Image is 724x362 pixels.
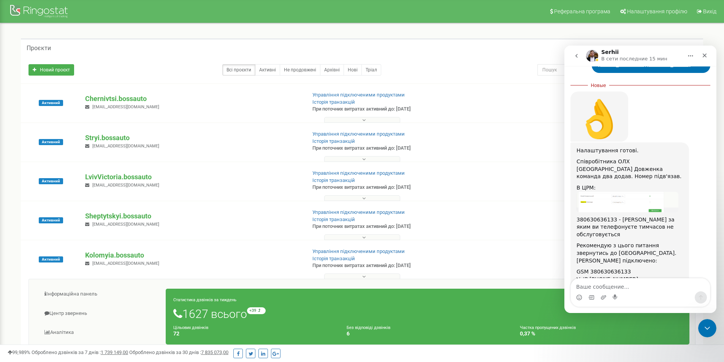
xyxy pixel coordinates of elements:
[12,139,119,146] div: В ЦРМ:
[12,171,119,193] div: 380630636133 - [PERSON_NAME] за яким ви телефонуєте тимчасов не обслуговується
[312,217,355,222] a: Історія транзакцій
[92,261,159,266] span: [EMAIL_ADDRESS][DOMAIN_NAME]
[344,64,362,76] a: Нові
[173,307,682,320] h1: 1627 всього
[32,349,128,355] span: Оброблено дзвінків за 7 днів :
[85,211,300,221] p: Sheptytskyi.bossauto
[520,325,576,330] small: Частка пропущених дзвінків
[92,183,159,188] span: [EMAIL_ADDRESS][DOMAIN_NAME]
[85,94,300,104] p: Chernivtsi.bossauto
[12,230,119,238] div: VoIP [PHONE_NUMBER]
[36,249,42,255] button: Добавить вложение
[29,64,74,76] a: Новий проєкт
[201,349,228,355] u: 7 835 073,00
[85,133,300,143] p: Stryi.bossauto
[312,177,355,183] a: Історія транзакцій
[85,172,300,182] p: LvivVictoria.bossauto
[24,249,30,255] button: Средство выбора GIF-файла
[130,246,143,258] button: Отправить сообщение…
[12,196,119,211] div: Рекомендую з цього питання звернутись до [GEOGRAPHIC_DATA].
[85,250,300,260] p: Kolomyia.bossauto
[280,64,320,76] a: Не продовжені
[39,256,63,262] span: Активний
[537,64,661,76] input: Пошук
[698,319,716,337] iframe: Intercom live chat
[8,349,30,355] span: 99,989%
[101,349,128,355] u: 1 739 149,00
[312,184,471,191] p: При поточних витратах активний до: [DATE]
[12,249,18,255] button: Средство выбора эмодзи
[27,45,51,52] h5: Проєкти
[222,64,255,76] a: Всі проєкти
[173,331,335,337] h4: 72
[6,233,146,246] textarea: Ваше сообщение...
[627,8,687,14] span: Налаштування профілю
[312,145,471,152] p: При поточних витратах активний до: [DATE]
[92,222,159,227] span: [EMAIL_ADDRESS][DOMAIN_NAME]
[35,285,166,304] a: Інформаційна панель
[312,223,471,230] p: При поточних витратах активний до: [DATE]
[564,46,716,313] iframe: Intercom live chat
[35,343,166,361] a: Кошти
[347,331,509,337] h4: 6
[92,144,159,149] span: [EMAIL_ADDRESS][DOMAIN_NAME]
[312,209,405,215] a: Управління підключеними продуктами
[39,178,63,184] span: Активний
[312,170,405,176] a: Управління підключеними продуктами
[35,323,166,342] a: Аналiтика
[6,97,125,268] div: Налаштування готові.Співробітника ОЛХ [GEOGRAPHIC_DATA] Довженка команда два додав. Номер підв'яз...
[129,349,228,355] span: Оброблено дзвінків за 30 днів :
[12,223,119,230] div: GSM 380630636133
[347,325,390,330] small: Без відповіді дзвінків
[12,212,119,219] div: [PERSON_NAME] підключено:
[520,331,682,337] h4: 0,37 %
[12,112,119,135] div: Співробітника ОЛХ [GEOGRAPHIC_DATA] Довженка команда два додав. Номер підв'язав.
[173,297,236,302] small: Статистика дзвінків за тиждень
[255,64,280,76] a: Активні
[312,92,405,98] a: Управління підключеними продуктами
[6,97,146,285] div: Serhii говорит…
[312,131,405,137] a: Управління підключеними продуктами
[312,248,405,254] a: Управління підключеними продуктами
[312,262,471,269] p: При поточних витратах активний до: [DATE]
[312,106,471,113] p: При поточних витратах активний до: [DATE]
[312,138,355,144] a: Історія транзакцій
[48,249,54,255] button: Start recording
[173,325,208,330] small: Цільових дзвінків
[312,99,355,105] a: Історія транзакцій
[320,64,344,76] a: Архівні
[39,139,63,145] span: Активний
[703,8,716,14] span: Вихід
[39,217,63,223] span: Активний
[92,104,159,109] span: [EMAIL_ADDRESS][DOMAIN_NAME]
[361,64,381,76] a: Тріал
[35,304,166,323] a: Центр звернень
[247,307,266,314] small: +39
[12,101,119,109] div: Налаштування готові.
[554,8,610,14] span: Реферальна програма
[39,100,63,106] span: Активний
[312,256,355,261] a: Історія транзакцій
